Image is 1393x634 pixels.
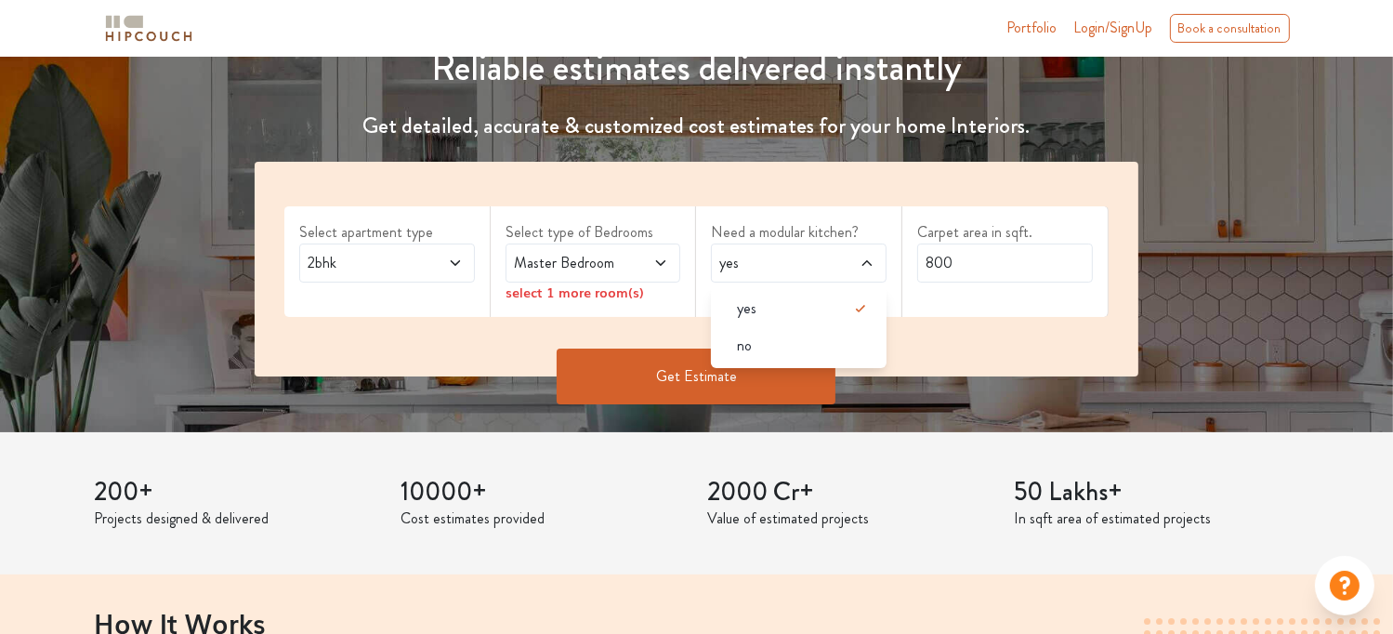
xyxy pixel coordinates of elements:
[401,477,686,509] h3: 10000+
[711,221,887,244] label: Need a modular kitchen?
[737,335,752,357] span: no
[716,252,834,274] span: yes
[1170,14,1290,43] div: Book a consultation
[1015,477,1299,509] h3: 50 Lakhs+
[917,244,1093,283] input: Enter area sqft
[1074,17,1153,38] span: Login/SignUp
[708,508,992,530] p: Value of estimated projects
[243,112,1150,139] h4: Get detailed, accurate & customized cost estimates for your home Interiors.
[243,46,1150,90] h1: Reliable estimates delivered instantly
[708,477,992,509] h3: 2000 Cr+
[299,221,475,244] label: Select apartment type
[737,297,756,320] span: yes
[95,477,379,509] h3: 200+
[95,508,379,530] p: Projects designed & delivered
[506,221,681,244] label: Select type of Bedrooms
[917,221,1093,244] label: Carpet area in sqft.
[401,508,686,530] p: Cost estimates provided
[557,349,835,404] button: Get Estimate
[1007,17,1058,39] a: Portfolio
[102,7,195,49] span: logo-horizontal.svg
[304,252,423,274] span: 2bhk
[1015,508,1299,530] p: In sqft area of estimated projects
[102,12,195,45] img: logo-horizontal.svg
[510,252,629,274] span: Master Bedroom
[506,283,681,302] div: select 1 more room(s)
